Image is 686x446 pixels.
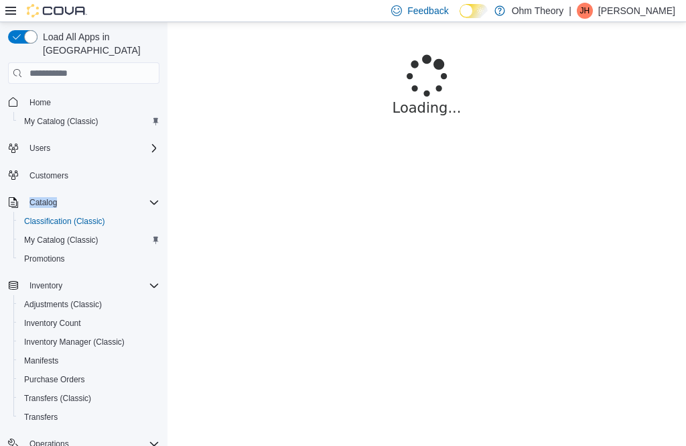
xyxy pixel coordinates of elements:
[24,412,58,423] span: Transfers
[13,112,165,131] button: My Catalog (Classic)
[24,116,98,127] span: My Catalog (Classic)
[24,318,81,329] span: Inventory Count
[24,393,91,404] span: Transfers (Classic)
[19,232,159,248] span: My Catalog (Classic)
[3,193,165,212] button: Catalog
[29,97,51,108] span: Home
[24,93,159,110] span: Home
[13,370,165,389] button: Purchase Orders
[19,372,159,388] span: Purchase Orders
[24,140,159,156] span: Users
[19,213,111,229] a: Classification (Classic)
[24,216,105,227] span: Classification (Classic)
[24,278,68,294] button: Inventory
[24,235,98,245] span: My Catalog (Classic)
[24,95,56,111] a: Home
[19,232,104,248] a: My Catalog (Classic)
[29,170,68,181] span: Customers
[19,390,96,406] a: Transfers (Classic)
[19,409,63,425] a: Transfers
[19,213,159,229] span: Classification (Classic)
[13,333,165,351] button: Inventory Manager (Classic)
[24,337,125,347] span: Inventory Manager (Classic)
[13,212,165,231] button: Classification (Classic)
[24,355,58,366] span: Manifests
[19,334,159,350] span: Inventory Manager (Classic)
[407,4,448,17] span: Feedback
[27,4,87,17] img: Cova
[19,390,159,406] span: Transfers (Classic)
[3,139,165,158] button: Users
[569,3,571,19] p: |
[512,3,564,19] p: Ohm Theory
[19,113,159,129] span: My Catalog (Classic)
[29,280,62,291] span: Inventory
[13,295,165,314] button: Adjustments (Classic)
[13,249,165,268] button: Promotions
[13,351,165,370] button: Manifests
[24,254,65,264] span: Promotions
[13,408,165,427] button: Transfers
[580,3,590,19] span: JH
[19,113,104,129] a: My Catalog (Classic)
[24,278,159,294] span: Inventory
[29,143,50,154] span: Users
[19,334,130,350] a: Inventory Manager (Classic)
[598,3,675,19] p: [PERSON_NAME]
[13,231,165,249] button: My Catalog (Classic)
[24,299,102,310] span: Adjustments (Classic)
[24,140,56,156] button: Users
[24,374,85,385] span: Purchase Orders
[3,276,165,295] button: Inventory
[19,251,70,267] a: Promotions
[24,168,74,184] a: Customers
[19,296,159,313] span: Adjustments (Classic)
[3,92,165,111] button: Home
[29,197,57,208] span: Catalog
[19,372,90,388] a: Purchase Orders
[24,167,159,184] span: Customers
[577,3,593,19] div: Jonathan Hernandez
[13,314,165,333] button: Inventory Count
[19,296,107,313] a: Adjustments (Classic)
[19,315,86,331] a: Inventory Count
[38,30,159,57] span: Load All Apps in [GEOGRAPHIC_DATA]
[19,353,64,369] a: Manifests
[24,194,159,211] span: Catalog
[19,315,159,331] span: Inventory Count
[19,353,159,369] span: Manifests
[460,4,488,18] input: Dark Mode
[13,389,165,408] button: Transfers (Classic)
[19,251,159,267] span: Promotions
[3,166,165,185] button: Customers
[24,194,62,211] button: Catalog
[19,409,159,425] span: Transfers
